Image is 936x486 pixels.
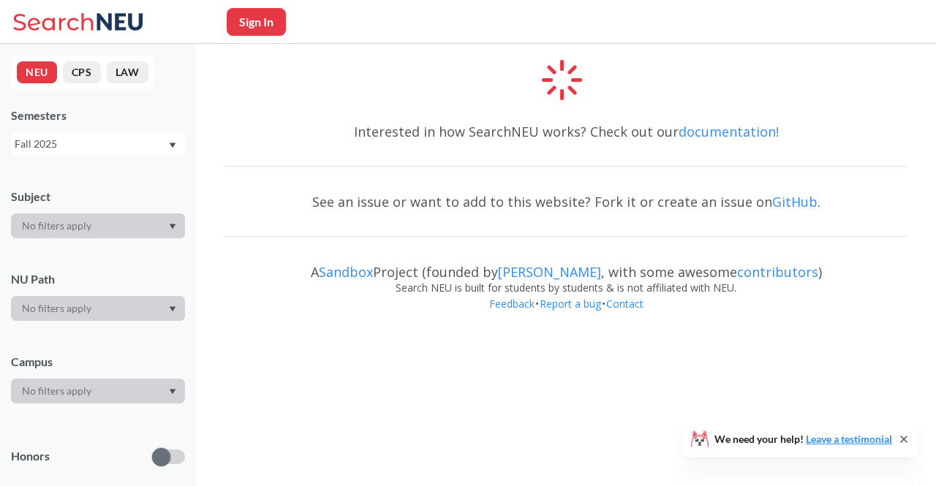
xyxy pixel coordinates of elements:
[11,107,185,124] div: Semesters
[679,123,779,140] a: documentation!
[319,263,373,281] a: Sandbox
[714,434,892,444] span: We need your help!
[11,296,185,321] div: Dropdown arrow
[15,136,167,152] div: Fall 2025
[169,143,176,148] svg: Dropdown arrow
[169,306,176,312] svg: Dropdown arrow
[11,189,185,205] div: Subject
[806,433,892,445] a: Leave a testimonial
[737,263,818,281] a: contributors
[107,61,148,83] button: LAW
[169,389,176,395] svg: Dropdown arrow
[11,213,185,238] div: Dropdown arrow
[225,296,907,334] div: • •
[772,193,818,210] a: GitHub
[225,280,907,296] div: Search NEU is built for students by students & is not affiliated with NEU.
[225,251,907,280] div: A Project (founded by , with some awesome )
[11,379,185,403] div: Dropdown arrow
[11,448,50,465] p: Honors
[227,8,286,36] button: Sign In
[169,224,176,229] svg: Dropdown arrow
[605,297,644,311] a: Contact
[11,132,185,156] div: Fall 2025Dropdown arrow
[539,297,602,311] a: Report a bug
[225,181,907,223] div: See an issue or want to add to this website? Fork it or create an issue on .
[17,61,57,83] button: NEU
[63,61,101,83] button: CPS
[488,297,535,311] a: Feedback
[498,263,601,281] a: [PERSON_NAME]
[11,271,185,287] div: NU Path
[11,354,185,370] div: Campus
[225,110,907,153] div: Interested in how SearchNEU works? Check out our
